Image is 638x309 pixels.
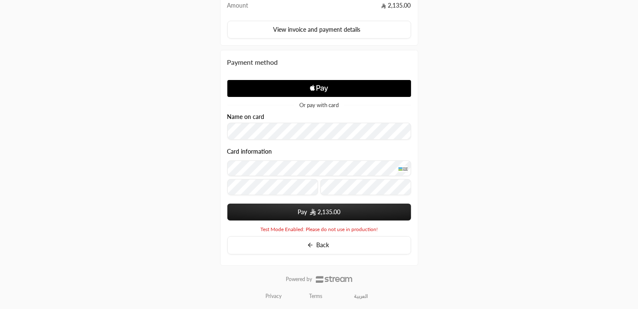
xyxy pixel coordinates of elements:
[286,276,312,283] p: Powered by
[310,209,316,215] img: SAR
[227,148,272,155] legend: Card information
[320,179,411,195] input: CVC
[227,113,265,120] label: Name on card
[227,179,318,195] input: Expiry date
[227,1,261,14] td: Amount
[227,148,411,198] div: Card information
[227,21,411,39] button: View invoice and payment details
[227,204,411,221] button: Pay SAR2,135.00
[227,113,411,140] div: Name on card
[299,102,339,108] span: Or pay with card
[318,208,340,216] span: 2,135.00
[260,226,378,233] span: Test Mode Enabled: Please do not use in production!
[398,166,408,172] img: MADA
[265,293,282,300] a: Privacy
[227,236,411,254] button: Back
[227,57,411,67] div: Payment method
[316,241,329,248] span: Back
[261,1,411,14] td: 2,135.00
[227,160,411,177] input: Credit Card
[350,290,373,303] a: العربية
[309,293,322,300] a: Terms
